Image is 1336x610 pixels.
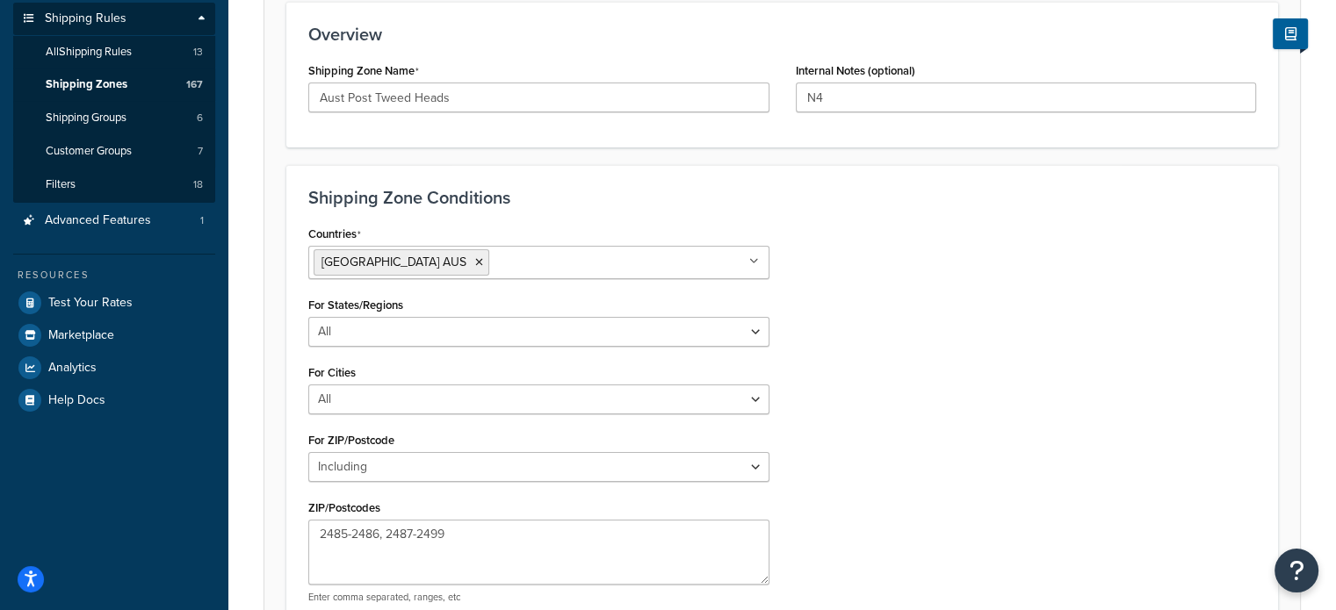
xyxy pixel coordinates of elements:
[321,253,466,271] span: [GEOGRAPHIC_DATA] AUS
[13,268,215,283] div: Resources
[193,45,203,60] span: 13
[48,361,97,376] span: Analytics
[46,45,132,60] span: All Shipping Rules
[13,287,215,319] a: Test Your Rates
[13,102,215,134] li: Shipping Groups
[48,393,105,408] span: Help Docs
[13,384,215,416] a: Help Docs
[13,135,215,168] li: Customer Groups
[45,11,126,26] span: Shipping Rules
[13,205,215,237] li: Advanced Features
[13,68,215,101] a: Shipping Zones167
[308,366,356,379] label: For Cities
[308,501,380,514] label: ZIP/Postcodes
[13,352,215,384] a: Analytics
[48,328,114,343] span: Marketplace
[308,227,361,241] label: Countries
[186,77,203,92] span: 167
[308,64,419,78] label: Shipping Zone Name
[796,64,915,77] label: Internal Notes (optional)
[1275,549,1318,592] button: Open Resource Center
[308,188,1256,207] h3: Shipping Zone Conditions
[13,205,215,237] a: Advanced Features1
[308,434,394,447] label: For ZIP/Postcode
[13,3,215,35] a: Shipping Rules
[13,169,215,201] a: Filters18
[200,213,204,228] span: 1
[13,135,215,168] a: Customer Groups7
[193,177,203,192] span: 18
[198,144,203,159] span: 7
[46,177,76,192] span: Filters
[308,25,1256,44] h3: Overview
[308,591,769,604] p: Enter comma separated, ranges, etc
[308,298,403,312] label: For States/Regions
[48,296,133,311] span: Test Your Rates
[13,102,215,134] a: Shipping Groups6
[13,36,215,68] a: AllShipping Rules13
[13,169,215,201] li: Filters
[197,111,203,126] span: 6
[45,213,151,228] span: Advanced Features
[46,77,127,92] span: Shipping Zones
[13,3,215,203] li: Shipping Rules
[46,144,132,159] span: Customer Groups
[1273,18,1308,49] button: Show Help Docs
[13,319,215,351] a: Marketplace
[13,68,215,101] li: Shipping Zones
[46,111,126,126] span: Shipping Groups
[308,520,769,585] textarea: 2485-2486, 2487-2499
